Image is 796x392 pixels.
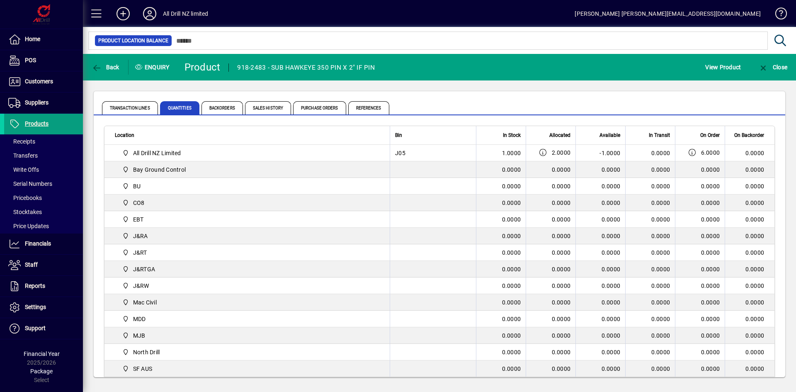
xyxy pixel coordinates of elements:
[133,298,157,307] span: Mac Civil
[4,29,83,50] a: Home
[725,327,774,344] td: 0.0000
[552,282,571,289] span: 0.0000
[119,297,381,307] span: Mac Civil
[758,64,787,71] span: Close
[476,344,526,360] td: 0.0000
[651,282,670,289] span: 0.0000
[237,61,375,74] div: 918-2483 - SUB HAWKEYE 350 PIN X 2" IF PIN
[184,61,221,74] div: Product
[701,199,720,207] span: 0.0000
[133,282,149,290] span: J&RW
[4,276,83,297] a: Reports
[4,134,83,149] a: Receipts
[25,282,45,289] span: Reports
[701,166,720,174] span: 0.0000
[119,314,381,324] span: MDD
[549,131,570,140] span: Allocated
[575,344,625,360] td: 0.0000
[8,223,49,229] span: Price Updates
[83,60,129,75] app-page-header-button: Back
[119,165,381,175] span: Bay Ground Control
[4,205,83,219] a: Stocktakes
[245,101,291,114] span: Sales History
[769,2,786,29] a: Knowledge Base
[725,228,774,244] td: 0.0000
[4,297,83,318] a: Settings
[119,231,381,241] span: J&RA
[575,261,625,278] td: 0.0000
[649,131,670,140] span: In Transit
[133,265,155,273] span: J&RTGA
[25,325,46,331] span: Support
[129,61,178,74] div: Enquiry
[552,216,571,223] span: 0.0000
[4,234,83,254] a: Financials
[599,131,620,140] span: Available
[476,145,526,161] td: 1.0000
[575,327,625,344] td: 0.0000
[8,138,35,145] span: Receipts
[8,180,52,187] span: Serial Numbers
[136,6,163,21] button: Profile
[476,278,526,294] td: 0.0000
[30,368,53,375] span: Package
[725,195,774,211] td: 0.0000
[133,331,146,340] span: MJB
[701,331,720,340] span: 0.0000
[725,178,774,195] td: 0.0000
[703,60,743,75] button: View Product
[575,145,625,161] td: -1.0000
[651,166,670,173] span: 0.0000
[701,365,720,373] span: 0.0000
[552,332,571,339] span: 0.0000
[25,36,40,42] span: Home
[201,101,243,114] span: Backorders
[725,294,774,311] td: 0.0000
[133,248,147,257] span: J&RT
[476,311,526,327] td: 0.0000
[133,232,148,240] span: J&RA
[8,209,42,215] span: Stocktakes
[575,211,625,228] td: 0.0000
[476,161,526,178] td: 0.0000
[476,327,526,344] td: 0.0000
[552,233,571,239] span: 0.0000
[701,265,720,273] span: 0.0000
[701,282,720,290] span: 0.0000
[4,219,83,233] a: Price Updates
[701,348,720,356] span: 0.0000
[651,266,670,273] span: 0.0000
[293,101,346,114] span: Purchase Orders
[90,60,121,75] button: Back
[476,195,526,211] td: 0.0000
[133,166,186,174] span: Bay Ground Control
[4,177,83,191] a: Serial Numbers
[119,214,381,224] span: EBT
[701,232,720,240] span: 0.0000
[575,7,761,20] div: [PERSON_NAME] [PERSON_NAME][EMAIL_ADDRESS][DOMAIN_NAME]
[119,281,381,291] span: J&RW
[575,244,625,261] td: 0.0000
[651,332,670,339] span: 0.0000
[160,101,199,114] span: Quantities
[651,349,670,355] span: 0.0000
[4,255,83,275] a: Staff
[133,215,144,224] span: EBT
[25,120,49,127] span: Products
[8,152,38,159] span: Transfers
[25,57,36,63] span: POS
[133,182,141,190] span: BU
[725,145,774,161] td: 0.0000
[701,315,720,323] span: 0.0000
[575,311,625,327] td: 0.0000
[390,145,476,161] td: J05
[575,228,625,244] td: 0.0000
[651,316,670,322] span: 0.0000
[476,244,526,261] td: 0.0000
[98,37,168,45] span: Product Location Balance
[119,181,381,191] span: BU
[395,131,402,140] span: Bin
[701,149,720,157] span: 6.0000
[552,316,571,322] span: 0.0000
[705,61,741,74] span: View Product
